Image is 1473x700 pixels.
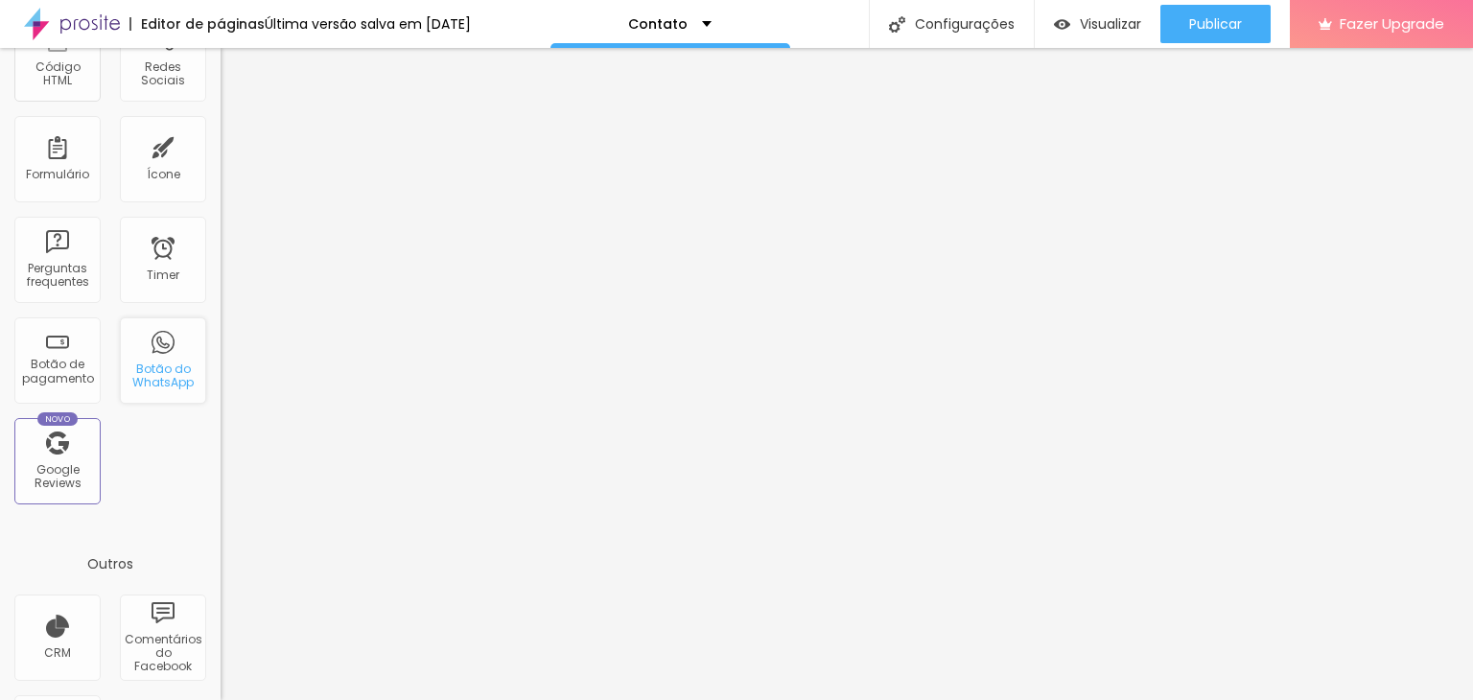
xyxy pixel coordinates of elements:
div: Comentários do Facebook [125,633,200,674]
img: Icone [889,16,905,33]
div: Timer [147,268,179,282]
span: Fazer Upgrade [1340,15,1444,32]
div: Botão do WhatsApp [125,362,200,390]
div: Editor de páginas [129,17,265,31]
div: Novo [37,412,79,426]
div: Perguntas frequentes [19,262,95,290]
span: Visualizar [1080,16,1141,32]
div: Ícone [147,168,180,181]
div: Código HTML [19,60,95,88]
div: Google Reviews [19,463,95,491]
div: Botão de pagamento [19,358,95,385]
div: CRM [44,646,71,660]
div: Última versão salva em [DATE] [265,17,471,31]
button: Publicar [1160,5,1271,43]
button: Visualizar [1035,5,1160,43]
div: Redes Sociais [125,60,200,88]
img: view-1.svg [1054,16,1070,33]
div: Formulário [26,168,89,181]
span: Publicar [1189,16,1242,32]
p: Contato [628,17,688,31]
